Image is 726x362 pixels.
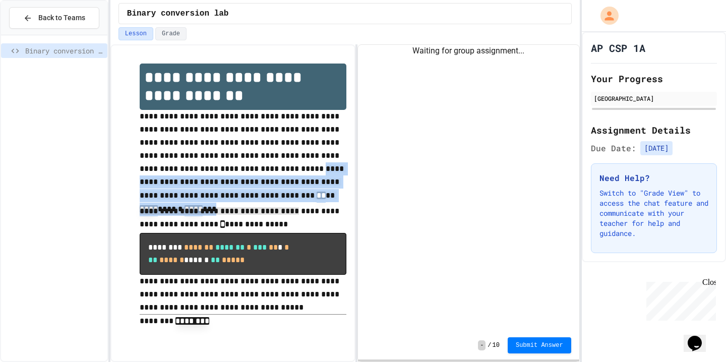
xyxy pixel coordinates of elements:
iframe: chat widget [642,278,716,321]
span: / [488,341,491,349]
span: Binary conversion lab [127,8,229,20]
button: Lesson [118,27,153,40]
button: Back to Teams [9,7,99,29]
div: My Account [590,4,621,27]
h1: AP CSP 1A [591,41,645,55]
p: Switch to "Grade View" to access the chat feature and communicate with your teacher for help and ... [599,188,708,238]
button: Submit Answer [508,337,571,353]
h3: Need Help? [599,172,708,184]
div: Waiting for group assignment... [358,45,579,57]
h2: Assignment Details [591,123,717,137]
span: Due Date: [591,142,636,154]
span: 10 [493,341,500,349]
span: Back to Teams [38,13,85,23]
span: - [478,340,486,350]
div: Chat with us now!Close [4,4,70,64]
span: Submit Answer [516,341,563,349]
button: Grade [155,27,187,40]
span: Binary conversion lab [25,45,103,56]
span: [DATE] [640,141,673,155]
div: [GEOGRAPHIC_DATA] [594,94,714,103]
h2: Your Progress [591,72,717,86]
iframe: chat widget [684,322,716,352]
